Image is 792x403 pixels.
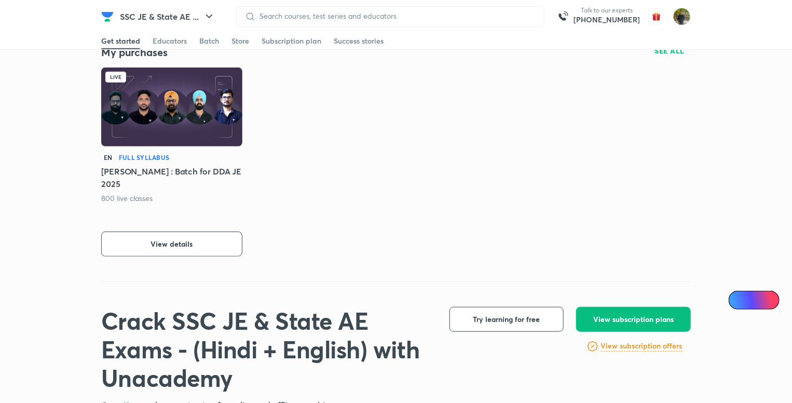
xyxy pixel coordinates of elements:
[199,33,219,49] a: Batch
[262,36,321,46] div: Subscription plan
[673,8,691,25] img: shubham rawat
[649,43,691,59] button: SEE ALL
[601,341,682,352] h6: View subscription offers
[655,47,685,55] span: SEE ALL
[101,307,433,393] h1: Crack SSC JE & State AE Exams - (Hindi + English) with Unacademy
[105,72,126,83] div: Live
[334,36,384,46] div: Success stories
[746,296,773,304] span: Ai Doubts
[101,193,153,204] p: 800 live classes
[231,33,249,49] a: Store
[101,36,140,46] div: Get started
[576,307,691,332] button: View subscription plans
[231,36,249,46] div: Store
[255,12,536,20] input: Search courses, test series and educators
[199,36,219,46] div: Batch
[153,33,187,49] a: Educators
[334,33,384,49] a: Success stories
[101,33,140,49] a: Get started
[151,239,193,249] span: View details
[262,33,321,49] a: Subscription plan
[449,307,564,332] button: Try learning for free
[101,68,242,146] img: Batch Thumbnail
[101,10,114,23] img: Company Logo
[729,291,780,310] a: Ai Doubts
[553,6,573,27] img: call-us
[601,340,682,353] a: View subscription offers
[593,314,674,325] span: View subscription plans
[153,36,187,46] div: Educators
[119,153,169,162] h6: Full Syllabus
[735,296,743,304] img: Icon
[101,46,396,59] h4: My purchases
[101,232,242,257] button: View details
[473,314,540,325] span: Try learning for free
[114,6,222,27] button: SSC JE & State AE ...
[573,6,640,15] p: Talk to our experts
[573,15,640,25] a: [PHONE_NUMBER]
[101,153,115,162] p: EN
[101,165,242,190] h5: [PERSON_NAME] : Batch for DDA JE 2025
[648,8,665,25] img: avatar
